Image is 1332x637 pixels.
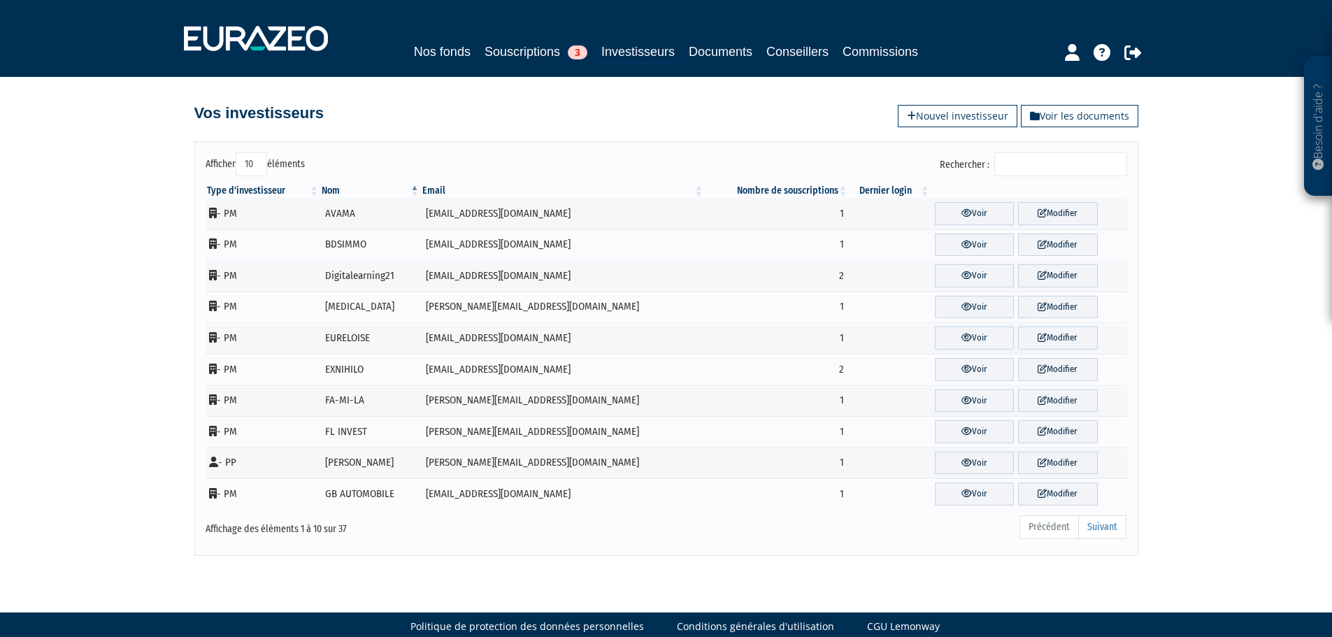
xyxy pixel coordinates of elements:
[320,385,421,417] td: FA-MI-LA
[1018,327,1097,350] a: Modifier
[1021,105,1138,127] a: Voir les documents
[677,620,834,634] a: Conditions générales d'utilisation
[705,448,849,479] td: 1
[1018,234,1097,257] a: Modifier
[1018,264,1097,287] a: Modifier
[421,229,705,261] td: [EMAIL_ADDRESS][DOMAIN_NAME]
[867,620,940,634] a: CGU Lemonway
[421,292,705,323] td: [PERSON_NAME][EMAIL_ADDRESS][DOMAIN_NAME]
[935,482,1014,506] a: Voir
[1078,515,1126,539] a: Suivant
[935,202,1014,225] a: Voir
[705,478,849,510] td: 1
[1018,452,1097,475] a: Modifier
[320,322,421,354] td: EURELOISE
[320,448,421,479] td: [PERSON_NAME]
[935,358,1014,381] a: Voir
[1018,202,1097,225] a: Modifier
[485,42,587,62] a: Souscriptions3
[705,322,849,354] td: 1
[206,514,578,536] div: Affichage des éléments 1 à 10 sur 37
[766,42,829,62] a: Conseillers
[705,292,849,323] td: 1
[931,184,1126,198] th: &nbsp;
[320,354,421,385] td: EXNIHILO
[705,184,849,198] th: Nombre de souscriptions : activer pour trier la colonne par ordre croissant
[705,385,849,417] td: 1
[601,42,675,64] a: Investisseurs
[705,198,849,229] td: 1
[935,264,1014,287] a: Voir
[236,152,267,176] select: Afficheréléments
[1018,296,1097,319] a: Modifier
[320,416,421,448] td: FL INVEST
[935,389,1014,413] a: Voir
[320,229,421,261] td: BDSIMMO
[421,354,705,385] td: [EMAIL_ADDRESS][DOMAIN_NAME]
[1018,482,1097,506] a: Modifier
[421,478,705,510] td: [EMAIL_ADDRESS][DOMAIN_NAME]
[935,327,1014,350] a: Voir
[421,198,705,229] td: [EMAIL_ADDRESS][DOMAIN_NAME]
[206,152,305,176] label: Afficher éléments
[320,184,421,198] th: Nom : activer pour trier la colonne par ordre d&eacute;croissant
[194,105,324,122] h4: Vos investisseurs
[320,260,421,292] td: Digitalearning21
[935,234,1014,257] a: Voir
[843,42,918,62] a: Commissions
[940,152,1127,176] label: Rechercher :
[320,478,421,510] td: GB AUTOMOBILE
[705,260,849,292] td: 2
[421,184,705,198] th: Email : activer pour trier la colonne par ordre croissant
[184,26,328,51] img: 1732889491-logotype_eurazeo_blanc_rvb.png
[935,296,1014,319] a: Voir
[206,229,320,261] td: - PM
[421,416,705,448] td: [PERSON_NAME][EMAIL_ADDRESS][DOMAIN_NAME]
[206,260,320,292] td: - PM
[206,448,320,479] td: - PP
[421,448,705,479] td: [PERSON_NAME][EMAIL_ADDRESS][DOMAIN_NAME]
[898,105,1017,127] a: Nouvel investisseur
[1018,358,1097,381] a: Modifier
[206,385,320,417] td: - PM
[1018,389,1097,413] a: Modifier
[935,420,1014,443] a: Voir
[206,478,320,510] td: - PM
[206,184,320,198] th: Type d'investisseur : activer pour trier la colonne par ordre croissant
[206,416,320,448] td: - PM
[849,184,931,198] th: Dernier login : activer pour trier la colonne par ordre croissant
[320,198,421,229] td: AVAMA
[994,152,1127,176] input: Rechercher :
[935,452,1014,475] a: Voir
[568,45,587,59] span: 3
[1310,64,1326,189] p: Besoin d'aide ?
[421,260,705,292] td: [EMAIL_ADDRESS][DOMAIN_NAME]
[689,42,752,62] a: Documents
[705,416,849,448] td: 1
[421,385,705,417] td: [PERSON_NAME][EMAIL_ADDRESS][DOMAIN_NAME]
[320,292,421,323] td: [MEDICAL_DATA]
[410,620,644,634] a: Politique de protection des données personnelles
[206,292,320,323] td: - PM
[206,322,320,354] td: - PM
[705,354,849,385] td: 2
[206,198,320,229] td: - PM
[705,229,849,261] td: 1
[421,322,705,354] td: [EMAIL_ADDRESS][DOMAIN_NAME]
[1018,420,1097,443] a: Modifier
[206,354,320,385] td: - PM
[414,42,471,62] a: Nos fonds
